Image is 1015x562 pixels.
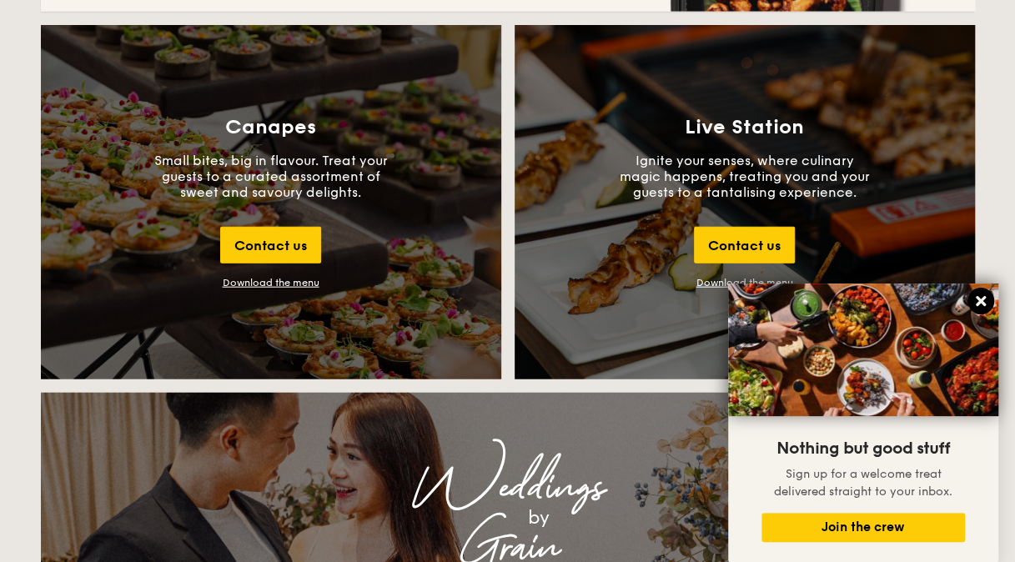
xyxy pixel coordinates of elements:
[220,227,321,263] div: Contact us
[967,288,994,314] button: Close
[776,439,950,459] span: Nothing but good stuff
[728,284,998,416] img: DSC07876-Edit02-Large.jpeg
[223,277,319,289] div: Download the menu
[249,503,828,533] div: by
[146,153,396,200] p: Small bites, big in flavour. Treat your guests to a curated assortment of sweet and savoury delig...
[225,116,316,139] h3: Canapes
[685,116,804,139] h3: Live Station
[694,227,795,263] div: Contact us
[620,153,870,200] p: Ignite your senses, where culinary magic happens, treating you and your guests to a tantalising e...
[761,513,965,542] button: Join the crew
[188,473,828,503] div: Weddings
[696,277,793,289] a: Download the menu
[774,467,952,499] span: Sign up for a welcome treat delivered straight to your inbox.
